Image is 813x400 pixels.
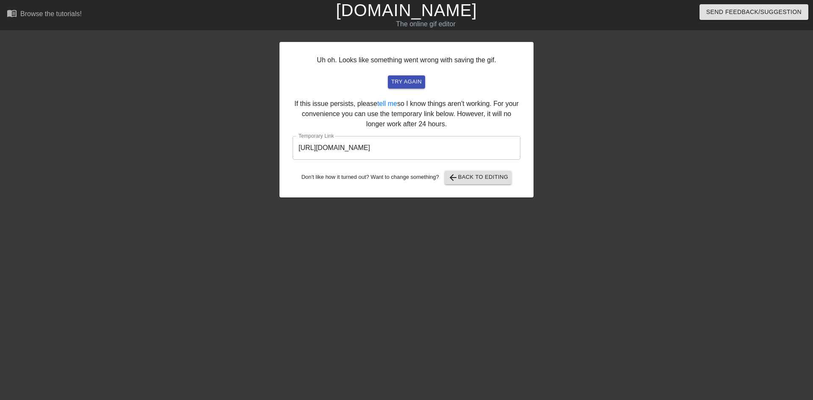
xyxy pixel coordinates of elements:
span: menu_book [7,8,17,18]
div: Browse the tutorials! [20,10,82,17]
span: Send Feedback/Suggestion [706,7,802,17]
button: Back to Editing [445,171,512,184]
div: Uh oh. Looks like something went wrong with saving the gif. If this issue persists, please so I k... [279,42,534,197]
span: arrow_back [448,172,458,183]
a: Browse the tutorials! [7,8,82,21]
a: [DOMAIN_NAME] [336,1,477,19]
div: The online gif editor [275,19,576,29]
div: Don't like how it turned out? Want to change something? [293,171,520,184]
button: try again [388,75,425,89]
a: tell me [377,100,397,107]
span: Back to Editing [448,172,509,183]
span: try again [391,77,422,87]
button: Send Feedback/Suggestion [700,4,808,20]
input: bare [293,136,520,160]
